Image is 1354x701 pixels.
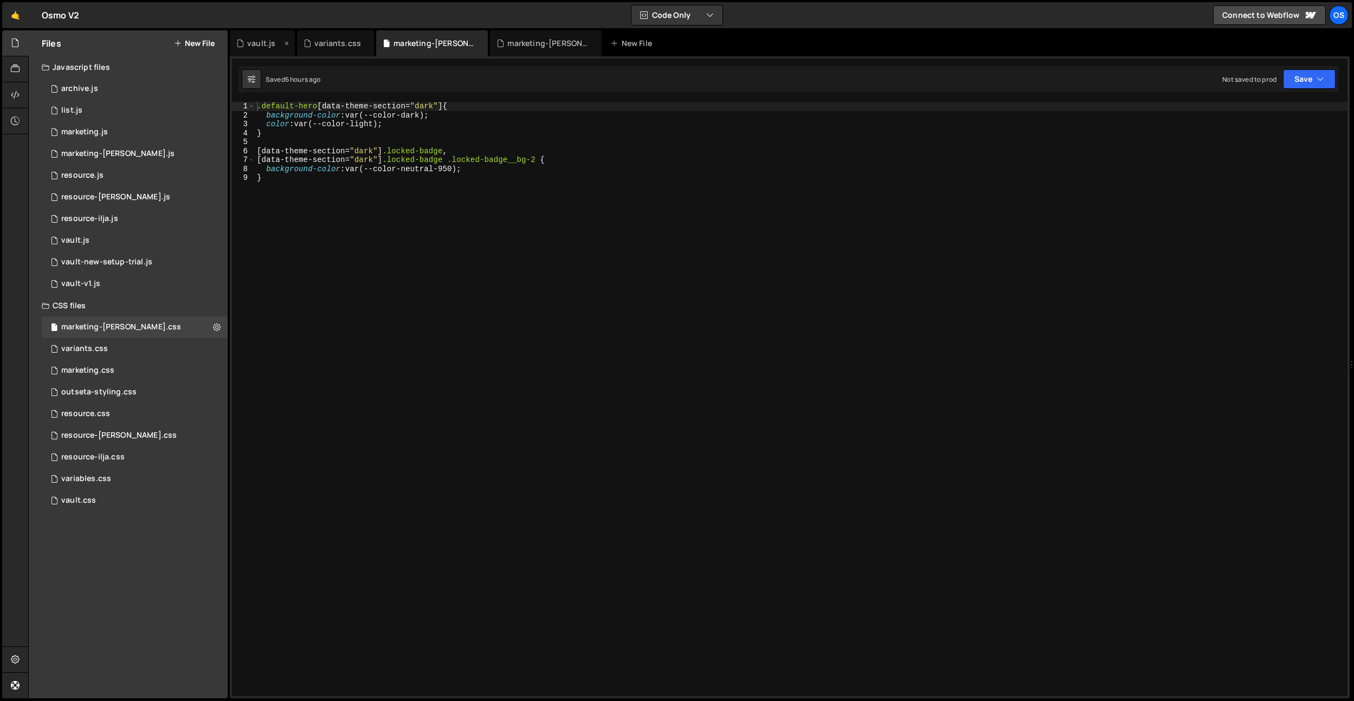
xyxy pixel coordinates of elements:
div: marketing.css [61,366,114,375]
div: marketing-[PERSON_NAME].js [507,38,589,49]
div: 16596/46198.css [42,446,228,468]
div: resource.css [61,409,110,419]
div: Javascript files [29,56,228,78]
div: archive.js [61,84,98,94]
div: 8 [232,165,255,174]
div: resource-ilja.js [61,214,118,224]
div: 16596/45153.css [42,490,228,511]
div: 1 [232,102,255,111]
div: outseta-styling.css [61,387,137,397]
div: variants.css [61,344,108,354]
div: Not saved to prod [1222,75,1276,84]
div: 16596/45424.js [42,143,228,165]
a: Connect to Webflow [1213,5,1326,25]
div: 16596/46210.js [42,78,228,100]
h2: Files [42,37,61,49]
div: 16596/45151.js [42,100,228,121]
div: 16596/45156.css [42,381,228,403]
div: 16596/45132.js [42,273,228,295]
div: resource-ilja.css [61,452,125,462]
div: 6 hours ago [285,75,321,84]
div: 2 [232,111,255,120]
div: 16596/46199.css [42,403,228,425]
div: 16596/45422.js [42,121,228,143]
div: vault.js [61,236,89,245]
div: 16596/46195.js [42,208,228,230]
div: 5 [232,138,255,147]
div: marketing.js [61,127,108,137]
div: 9 [232,173,255,183]
a: 🤙 [2,2,29,28]
div: variants.css [314,38,361,49]
div: 16596/45154.css [42,468,228,490]
div: 6 [232,147,255,156]
div: 3 [232,120,255,129]
a: Os [1329,5,1349,25]
div: CSS files [29,295,228,316]
div: 4 [232,129,255,138]
div: vault-v1.js [61,279,100,289]
div: 16596/46284.css [42,316,228,338]
div: marketing-[PERSON_NAME].js [61,149,175,159]
div: 16596/46196.css [42,425,228,446]
div: vault-new-setup-trial.js [61,257,152,267]
div: 16596/46194.js [42,186,228,208]
div: 16596/45133.js [42,230,228,251]
div: vault.js [247,38,275,49]
div: 16596/45511.css [42,338,228,360]
div: 16596/45152.js [42,251,228,273]
div: 7 [232,155,255,165]
button: Save [1283,69,1336,89]
div: resource-[PERSON_NAME].css [61,431,177,440]
div: vault.css [61,496,96,505]
div: resource.js [61,171,104,180]
div: variables.css [61,474,111,484]
div: marketing-[PERSON_NAME].css [61,322,181,332]
div: Saved [266,75,321,84]
div: resource-[PERSON_NAME].js [61,192,170,202]
div: 16596/45446.css [42,360,228,381]
div: list.js [61,106,82,115]
div: marketing-[PERSON_NAME].css [394,38,475,49]
div: 16596/46183.js [42,165,228,186]
div: New File [610,38,656,49]
div: Osmo V2 [42,9,79,22]
button: New File [174,39,215,48]
button: Code Only [631,5,723,25]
